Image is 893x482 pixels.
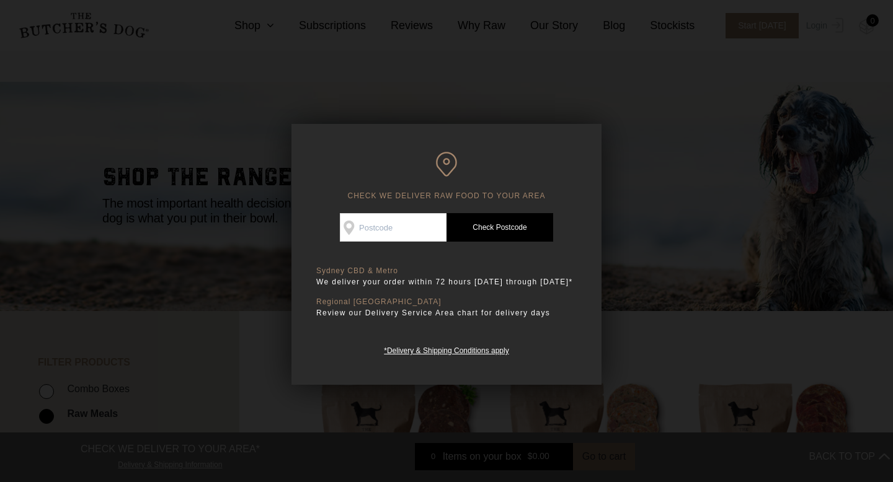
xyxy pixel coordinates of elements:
a: *Delivery & Shipping Conditions apply [384,343,509,355]
input: Postcode [340,213,446,242]
a: Check Postcode [446,213,553,242]
p: Sydney CBD & Metro [316,266,577,276]
p: Review our Delivery Service Area chart for delivery days [316,307,577,319]
p: Regional [GEOGRAPHIC_DATA] [316,297,577,307]
p: We deliver your order within 72 hours [DATE] through [DATE]* [316,276,577,288]
h6: CHECK WE DELIVER RAW FOOD TO YOUR AREA [316,152,577,201]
